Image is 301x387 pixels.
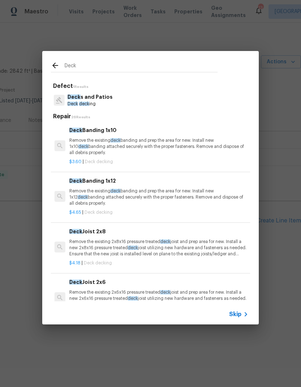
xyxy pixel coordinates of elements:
[69,260,248,266] p: |
[69,159,248,165] p: |
[69,280,82,285] span: Deck
[69,128,82,133] span: Deck
[67,102,78,106] span: Deck
[67,93,113,101] p: s and Patios
[69,227,248,235] h6: Joist 2x8
[229,311,241,318] span: Skip
[69,137,248,156] p: Remove the existing banding and prep the area for new. Install new 1x10 banding attached securely...
[69,160,82,164] span: $3.60
[85,160,113,164] span: Deck decking
[69,177,248,185] h6: Banding 1x12
[128,296,138,301] span: deck
[110,138,121,143] span: deck
[67,94,80,99] span: Deck
[79,102,89,106] span: deck
[69,126,248,134] h6: Banding 1x10
[110,189,121,193] span: deck
[73,85,88,89] span: 1 Results
[69,188,248,207] p: Remove the existing banding and prep the area for new. Install new 1x12 banding attached securely...
[69,261,80,265] span: $4.18
[67,101,113,107] p: ing
[53,113,250,120] h5: Repair
[53,82,250,90] h5: Defect
[160,290,170,294] span: deck
[65,61,218,72] input: Search issues or repairs
[78,195,88,199] span: deck
[69,210,81,214] span: $4.65
[69,209,248,216] p: |
[69,239,248,257] p: Remove the existing 2x8x16 pressure treated joist and prep area for new. Install a new 2x8x16 pre...
[128,246,138,250] span: deck
[71,115,90,119] span: 26 Results
[84,210,113,214] span: Deck decking
[69,278,248,286] h6: Joist 2x6
[69,178,82,183] span: Deck
[84,261,112,265] span: Deck decking
[78,144,88,149] span: deck
[69,229,82,234] span: Deck
[69,289,248,308] p: Remove the existing 2x6x16 pressure treated joist and prep area for new. Install a new 2x6x16 pre...
[160,239,170,244] span: deck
